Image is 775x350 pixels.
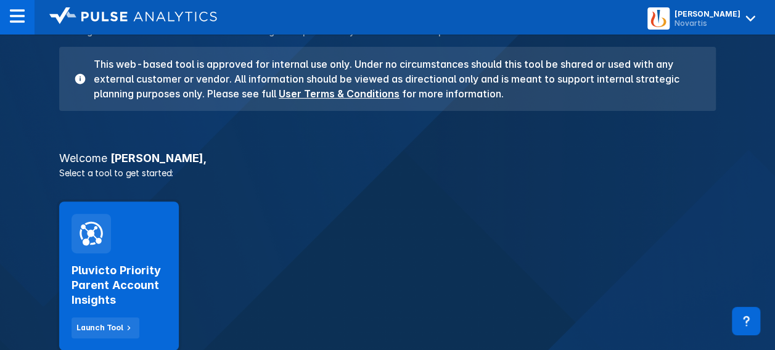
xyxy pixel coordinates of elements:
[650,10,667,27] img: menu button
[49,7,217,25] img: logo
[732,307,760,335] div: Contact Support
[279,87,400,100] a: User Terms & Conditions
[59,152,107,165] span: Welcome
[76,322,123,333] div: Launch Tool
[675,9,740,18] div: [PERSON_NAME]
[10,9,25,23] img: menu--horizontal.svg
[675,18,740,28] div: Novartis
[52,166,723,179] p: Select a tool to get started:
[35,7,217,27] a: logo
[72,317,139,338] button: Launch Tool
[86,57,701,101] h3: This web-based tool is approved for internal use only. Under no circumstances should this tool be...
[52,153,723,164] h3: [PERSON_NAME] ,
[72,263,166,307] h2: Pluvicto Priority Parent Account Insights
